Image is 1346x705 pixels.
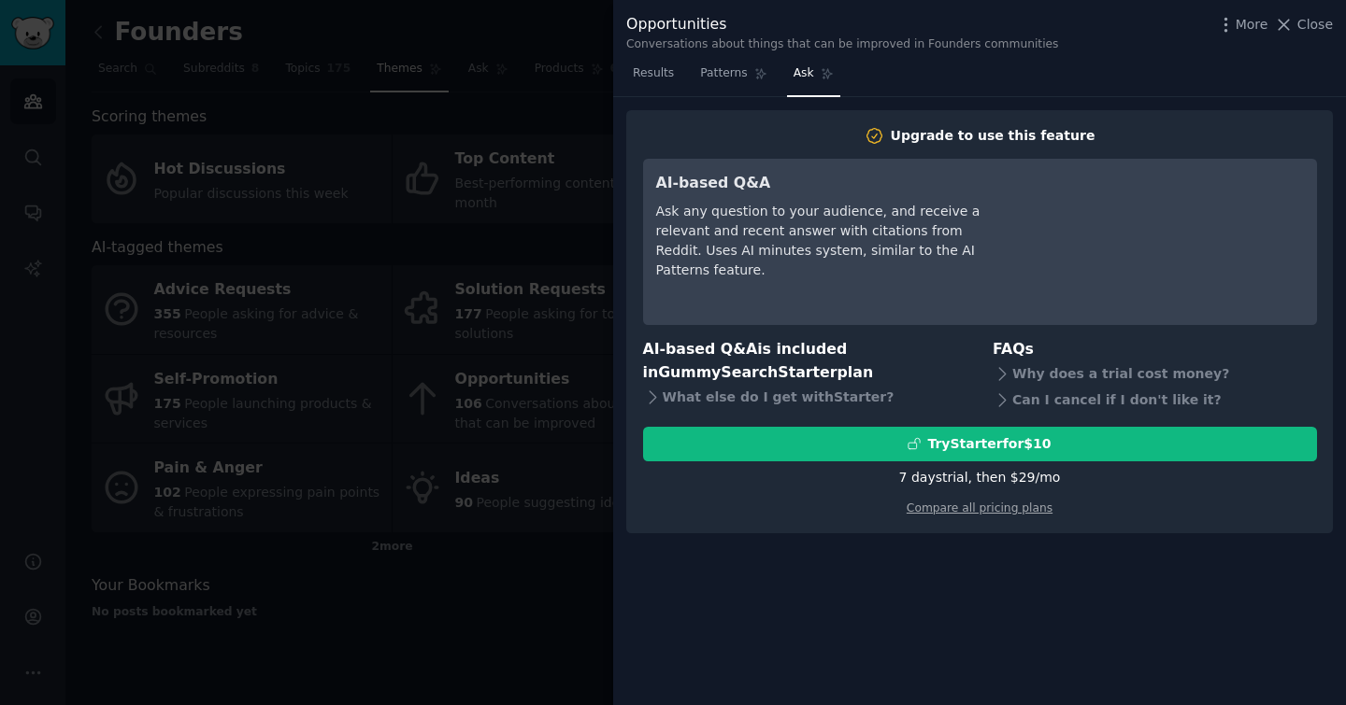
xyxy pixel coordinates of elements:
[643,338,967,384] h3: AI-based Q&A is included in plan
[656,172,997,195] h3: AI-based Q&A
[643,384,967,410] div: What else do I get with Starter ?
[907,501,1052,515] a: Compare all pricing plans
[899,468,1061,487] div: 7 days trial, then $ 29 /mo
[1297,15,1333,35] span: Close
[626,59,680,97] a: Results
[626,36,1058,53] div: Conversations about things that can be improved in Founders communities
[1216,15,1268,35] button: More
[643,427,1317,461] button: TryStarterfor$10
[891,126,1095,146] div: Upgrade to use this feature
[658,363,837,381] span: GummySearch Starter
[633,65,674,82] span: Results
[1236,15,1268,35] span: More
[927,434,1051,454] div: Try Starter for $10
[700,65,747,82] span: Patterns
[993,361,1317,388] div: Why does a trial cost money?
[787,59,840,97] a: Ask
[656,202,997,280] div: Ask any question to your audience, and receive a relevant and recent answer with citations from R...
[794,65,814,82] span: Ask
[993,388,1317,414] div: Can I cancel if I don't like it?
[1274,15,1333,35] button: Close
[694,59,773,97] a: Patterns
[993,338,1317,361] h3: FAQs
[626,13,1058,36] div: Opportunities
